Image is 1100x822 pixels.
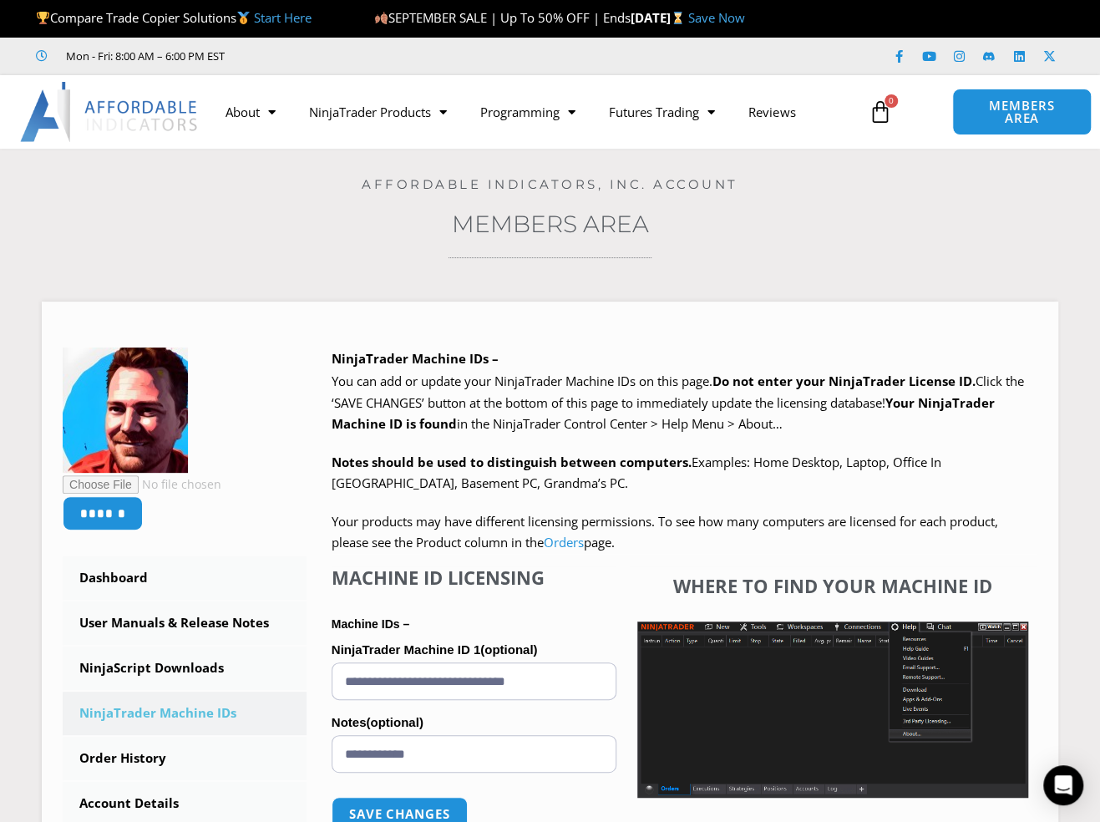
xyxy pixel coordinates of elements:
[254,9,312,26] a: Start Here
[637,575,1028,596] h4: Where to find your Machine ID
[464,93,592,131] a: Programming
[712,373,976,389] b: Do not enter your NinjaTrader License ID.
[209,93,292,131] a: About
[209,93,858,131] nav: Menu
[480,642,537,657] span: (optional)
[63,601,307,645] a: User Manuals & Release Notes
[688,9,745,26] a: Save Now
[62,46,225,66] span: Mon - Fri: 8:00 AM – 6:00 PM EST
[332,513,998,551] span: Your products may have different licensing permissions. To see how many computers are licensed fo...
[332,454,941,492] span: Examples: Home Desktop, Laptop, Office In [GEOGRAPHIC_DATA], Basement PC, Grandma’s PC.
[63,556,307,600] a: Dashboard
[885,94,898,108] span: 0
[63,692,307,735] a: NinjaTrader Machine IDs
[332,637,616,662] label: NinjaTrader Machine ID 1
[970,99,1074,124] span: MEMBERS AREA
[1043,765,1083,805] div: Open Intercom Messenger
[732,93,812,131] a: Reviews
[452,210,649,238] a: Members Area
[237,12,250,24] img: 🥇
[592,93,732,131] a: Futures Trading
[637,622,1028,798] img: Screenshot 2025-01-17 1155544 | Affordable Indicators – NinjaTrader
[332,373,1024,432] span: Click the ‘SAVE CHANGES’ button at the bottom of this page to immediately update the licensing da...
[63,348,188,473] img: 465962b34e2424a4d1b4be5bc118a2c7070a276494544ccd505900b5cdcab849
[844,88,917,136] a: 0
[544,534,584,551] a: Orders
[63,737,307,780] a: Order History
[332,350,499,367] b: NinjaTrader Machine IDs –
[332,454,692,470] strong: Notes should be used to distinguish between computers.
[631,9,688,26] strong: [DATE]
[248,48,499,64] iframe: Customer reviews powered by Trustpilot
[292,93,464,131] a: NinjaTrader Products
[332,617,409,631] strong: Machine IDs –
[332,710,616,735] label: Notes
[362,176,738,192] a: Affordable Indicators, Inc. Account
[375,12,388,24] img: 🍂
[332,373,712,389] span: You can add or update your NinjaTrader Machine IDs on this page.
[36,9,312,26] span: Compare Trade Copier Solutions
[374,9,631,26] span: SEPTEMBER SALE | Up To 50% OFF | Ends
[366,715,423,729] span: (optional)
[20,82,200,142] img: LogoAI | Affordable Indicators – NinjaTrader
[63,647,307,690] a: NinjaScript Downloads
[672,12,684,24] img: ⌛
[332,566,616,588] h4: Machine ID Licensing
[37,12,49,24] img: 🏆
[952,89,1092,135] a: MEMBERS AREA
